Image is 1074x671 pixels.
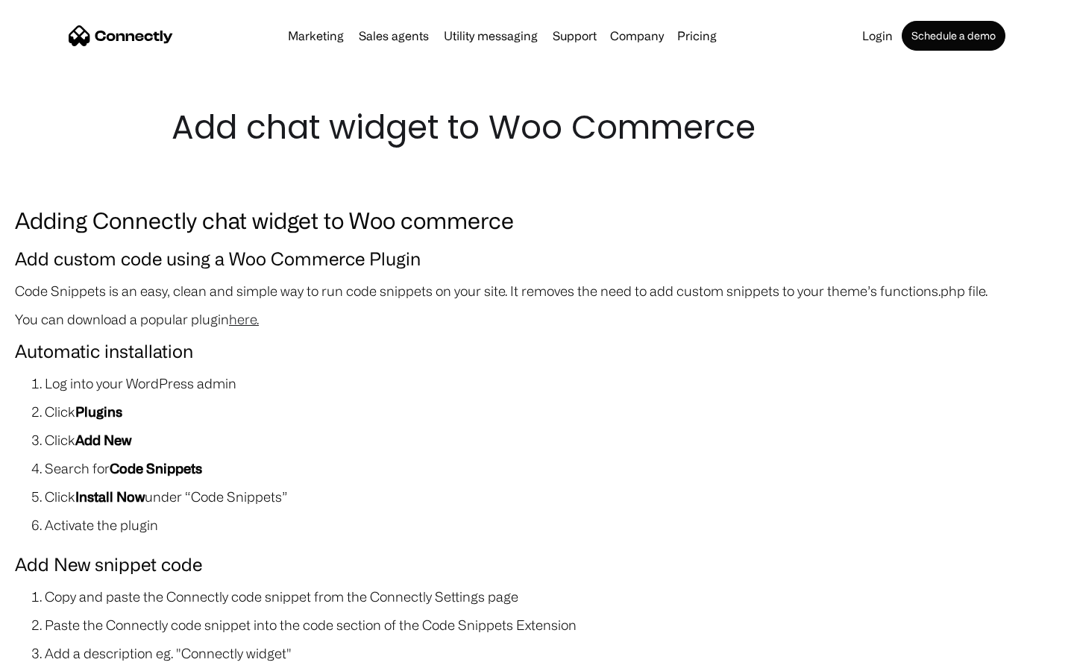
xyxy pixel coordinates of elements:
[15,203,1059,237] h3: Adding Connectly chat widget to Woo commerce
[30,645,89,666] ul: Language list
[45,643,1059,664] li: Add a description eg. "Connectly widget"
[902,21,1005,51] a: Schedule a demo
[45,586,1059,607] li: Copy and paste the Connectly code snippet from the Connectly Settings page
[856,30,899,42] a: Login
[606,25,668,46] div: Company
[45,614,1059,635] li: Paste the Connectly code snippet into the code section of the Code Snippets Extension
[75,404,122,419] strong: Plugins
[15,550,1059,579] h4: Add New snippet code
[69,25,173,47] a: home
[172,104,902,151] h1: Add chat widget to Woo Commerce
[75,489,145,504] strong: Install Now
[45,401,1059,422] li: Click
[229,312,259,327] a: here.
[282,30,350,42] a: Marketing
[45,429,1059,450] li: Click
[45,486,1059,507] li: Click under “Code Snippets”
[15,280,1059,301] p: Code Snippets is an easy, clean and simple way to run code snippets on your site. It removes the ...
[15,645,89,666] aside: Language selected: English
[438,30,544,42] a: Utility messaging
[15,309,1059,330] p: You can download a popular plugin
[610,25,664,46] div: Company
[75,432,131,447] strong: Add New
[45,373,1059,394] li: Log into your WordPress admin
[353,30,435,42] a: Sales agents
[15,337,1059,365] h4: Automatic installation
[45,458,1059,479] li: Search for
[45,514,1059,535] li: Activate the plugin
[671,30,723,42] a: Pricing
[547,30,603,42] a: Support
[110,461,202,476] strong: Code Snippets
[15,245,1059,273] h4: Add custom code using a Woo Commerce Plugin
